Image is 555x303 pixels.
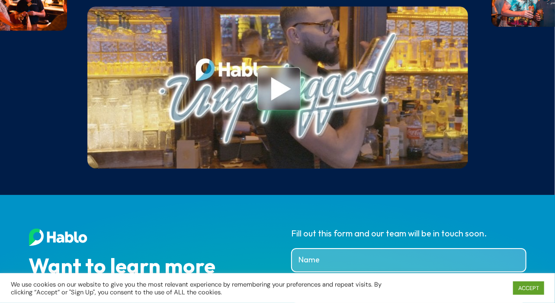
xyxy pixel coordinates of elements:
[291,228,526,239] div: Fill out this form and our team will be in touch soon.
[513,281,544,295] a: ACCEPT
[29,228,87,246] img: Hablo Footer Logo White
[11,281,384,296] div: We use cookies on our website to give you the most relevant experience by remembering your prefer...
[291,248,526,272] input: Name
